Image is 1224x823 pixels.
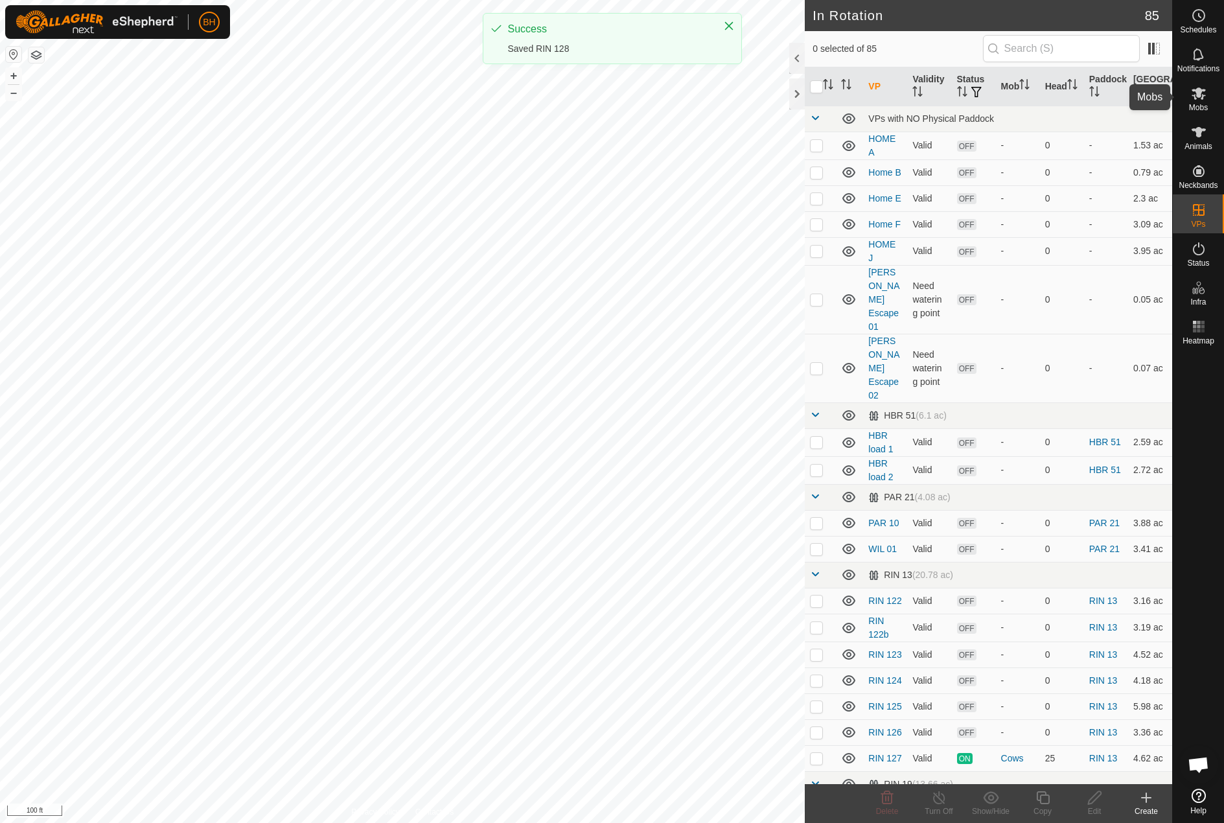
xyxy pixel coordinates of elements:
[1089,88,1100,99] p-sorticon: Activate to sort
[1001,594,1035,608] div: -
[965,806,1017,817] div: Show/Hide
[1001,293,1035,307] div: -
[1128,211,1172,237] td: 3.09 ac
[1128,536,1172,562] td: 3.41 ac
[6,85,21,100] button: –
[876,807,899,816] span: Delete
[957,727,976,738] span: OFF
[1089,649,1118,660] a: RIN 13
[1040,510,1084,536] td: 0
[1040,719,1084,745] td: 0
[868,616,888,640] a: RIN 122b
[957,623,976,634] span: OFF
[1089,675,1118,686] a: RIN 13
[1001,700,1035,713] div: -
[868,219,901,229] a: Home F
[1040,667,1084,693] td: 0
[868,570,953,581] div: RIN 13
[907,588,951,614] td: Valid
[1089,544,1120,554] a: PAR 21
[1183,337,1214,345] span: Heatmap
[1089,465,1121,475] a: HBR 51
[957,465,976,476] span: OFF
[1001,362,1035,375] div: -
[1128,642,1172,667] td: 4.52 ac
[1040,67,1084,106] th: Head
[1040,132,1084,159] td: 0
[1128,237,1172,265] td: 3.95 ac
[1184,143,1212,150] span: Animals
[952,67,996,106] th: Status
[1040,588,1084,614] td: 0
[1040,693,1084,719] td: 0
[1001,726,1035,739] div: -
[907,211,951,237] td: Valid
[1019,81,1030,91] p-sorticon: Activate to sort
[1189,104,1208,111] span: Mobs
[1128,510,1172,536] td: 3.88 ac
[1128,456,1172,484] td: 2.72 ac
[907,719,951,745] td: Valid
[863,67,907,106] th: VP
[1001,542,1035,556] div: -
[1040,185,1084,211] td: 0
[1001,166,1035,180] div: -
[1187,259,1209,267] span: Status
[6,47,21,62] button: Reset Map
[1001,244,1035,258] div: -
[1177,65,1219,73] span: Notifications
[1128,745,1172,771] td: 4.62 ac
[868,596,901,606] a: RIN 122
[1040,334,1084,402] td: 0
[868,167,901,178] a: Home B
[1084,185,1128,211] td: -
[912,570,953,580] span: (20.78 ac)
[203,16,215,29] span: BH
[1040,211,1084,237] td: 0
[1128,334,1172,402] td: 0.07 ac
[868,410,947,421] div: HBR 51
[912,88,923,99] p-sorticon: Activate to sort
[957,193,976,204] span: OFF
[868,675,901,686] a: RIN 124
[913,806,965,817] div: Turn Off
[868,649,901,660] a: RIN 123
[907,428,951,456] td: Valid
[868,193,901,203] a: Home E
[1084,237,1128,265] td: -
[1001,139,1035,152] div: -
[1001,463,1035,477] div: -
[1145,6,1159,25] span: 85
[907,334,951,402] td: Need watering point
[1040,159,1084,185] td: 0
[916,410,946,421] span: (6.1 ac)
[1128,719,1172,745] td: 3.36 ac
[907,642,951,667] td: Valid
[957,437,976,448] span: OFF
[868,133,895,157] a: HOME A
[868,727,901,737] a: RIN 126
[868,753,901,763] a: RIN 127
[1089,753,1118,763] a: RIN 13
[1128,132,1172,159] td: 1.53 ac
[1084,132,1128,159] td: -
[1084,211,1128,237] td: -
[868,701,901,712] a: RIN 125
[1001,516,1035,530] div: -
[868,239,895,263] a: HOME J
[508,21,710,37] div: Success
[907,185,951,211] td: Valid
[907,265,951,334] td: Need watering point
[16,10,178,34] img: Gallagher Logo
[957,544,976,555] span: OFF
[907,745,951,771] td: Valid
[1001,621,1035,634] div: -
[957,753,973,764] span: ON
[907,667,951,693] td: Valid
[351,806,400,818] a: Privacy Policy
[1128,614,1172,642] td: 3.19 ac
[1001,218,1035,231] div: -
[868,518,899,528] a: PAR 10
[1040,456,1084,484] td: 0
[823,81,833,91] p-sorticon: Activate to sort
